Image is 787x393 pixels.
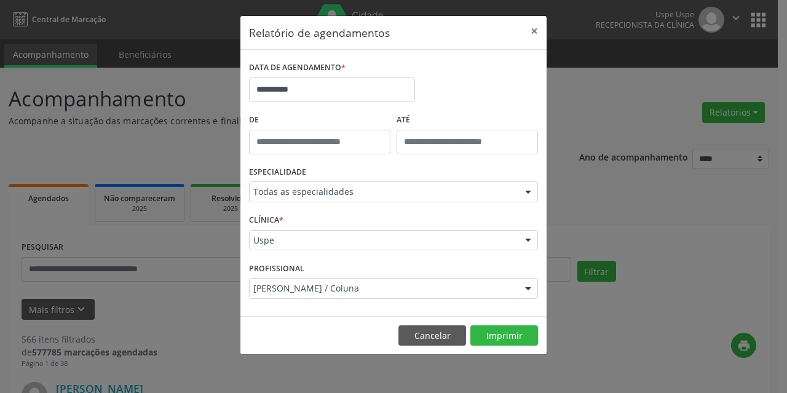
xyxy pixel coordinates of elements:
[249,259,304,278] label: PROFISSIONAL
[249,211,283,230] label: CLÍNICA
[249,58,346,77] label: DATA DE AGENDAMENTO
[253,282,513,295] span: [PERSON_NAME] / Coluna
[398,325,466,346] button: Cancelar
[249,111,390,130] label: De
[249,25,390,41] h5: Relatório de agendamentos
[470,325,538,346] button: Imprimir
[253,186,513,198] span: Todas as especialidades
[249,163,306,182] label: ESPECIALIDADE
[253,234,513,247] span: Uspe
[397,111,538,130] label: ATÉ
[522,16,547,46] button: Close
